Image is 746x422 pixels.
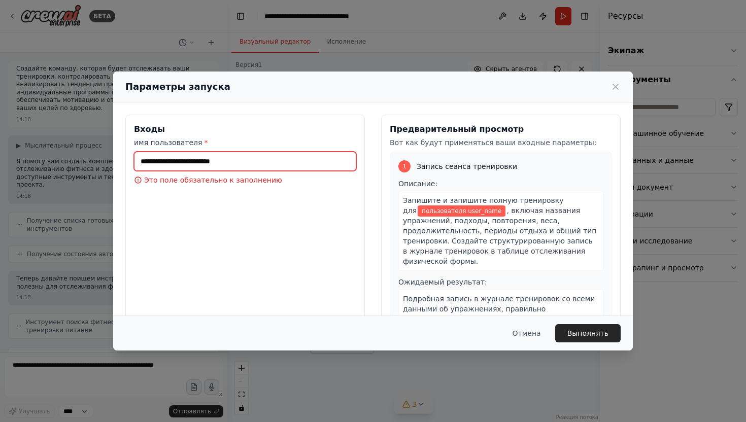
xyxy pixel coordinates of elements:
span: Переменная: имя_пользователя [418,205,505,217]
font: Подробная запись в журнале тренировок со всеми данными об упражнениях, правильно отформатированны... [403,295,597,343]
font: Отмена [513,329,541,337]
font: 1 [402,163,406,170]
button: Выполнять [555,324,621,342]
font: Это поле обязательно к заполнению [144,176,282,184]
font: Запишите и запишите полную тренировку для [403,196,564,215]
font: Ожидаемый результат: [398,278,487,286]
button: Отмена [504,324,549,342]
font: Выполнять [567,329,608,337]
font: имя пользователя [134,138,202,147]
font: Запись сеанса тренировки [417,162,517,170]
font: Входы [134,124,165,134]
font: Предварительный просмотр [390,124,524,134]
font: пользователя user_name [422,207,501,215]
font: Вот как будут применяться ваши входные параметры: [390,138,597,147]
font: Параметры запуска [125,81,230,92]
font: Описание: [398,180,437,188]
